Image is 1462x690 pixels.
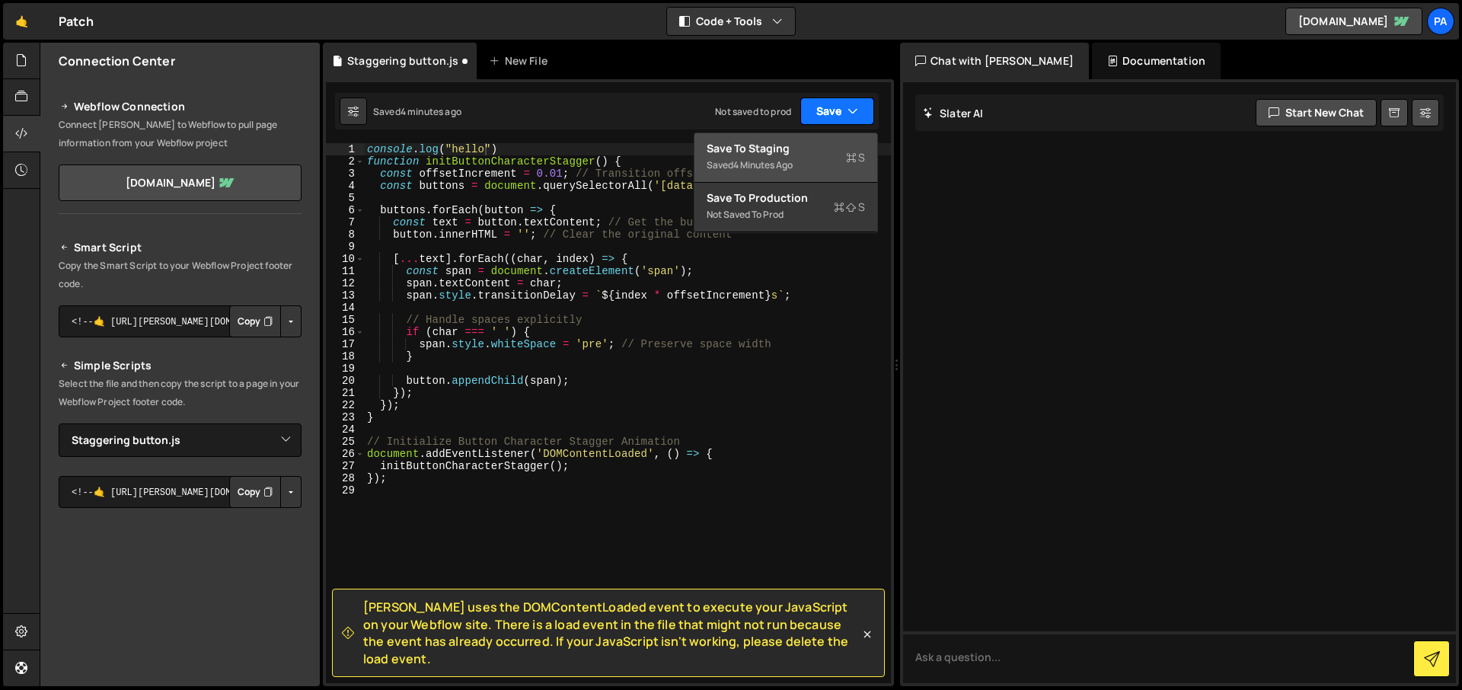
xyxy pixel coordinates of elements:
[326,253,365,265] div: 10
[326,375,365,387] div: 20
[326,155,365,168] div: 2
[59,165,302,201] a: [DOMAIN_NAME]
[326,168,365,180] div: 3
[326,411,365,423] div: 23
[229,476,302,508] div: Button group with nested dropdown
[694,183,877,232] button: Save to ProductionS Not saved to prod
[326,216,365,228] div: 7
[707,141,865,156] div: Save to Staging
[59,305,302,337] textarea: <!--🤙 [URL][PERSON_NAME][DOMAIN_NAME]> <script>document.addEventListener("DOMContentLoaded", func...
[326,338,365,350] div: 17
[326,484,365,497] div: 29
[733,158,793,171] div: 4 minutes ago
[373,105,461,118] div: Saved
[1427,8,1454,35] a: Pa
[834,200,865,215] span: S
[326,241,365,253] div: 9
[707,206,865,224] div: Not saved to prod
[326,448,365,460] div: 26
[59,238,302,257] h2: Smart Script
[59,12,94,30] div: Patch
[59,116,302,152] p: Connect [PERSON_NAME] to Webflow to pull page information from your Webflow project
[694,133,877,183] button: Save to StagingS Saved4 minutes ago
[667,8,795,35] button: Code + Tools
[3,3,40,40] a: 🤙
[1092,43,1221,79] div: Documentation
[326,192,365,204] div: 5
[347,53,458,69] div: Staggering button.js
[326,423,365,436] div: 24
[59,356,302,375] h2: Simple Scripts
[59,257,302,293] p: Copy the Smart Script to your Webflow Project footer code.
[800,97,874,125] button: Save
[363,599,860,667] span: [PERSON_NAME] uses the DOMContentLoaded event to execute your JavaScript on your Webflow site. Th...
[59,53,175,69] h2: Connection Center
[326,350,365,363] div: 18
[900,43,1089,79] div: Chat with [PERSON_NAME]
[229,305,281,337] button: Copy
[326,326,365,338] div: 16
[326,277,365,289] div: 12
[489,53,553,69] div: New File
[401,105,461,118] div: 4 minutes ago
[59,476,302,508] textarea: <!--🤙 [URL][PERSON_NAME][DOMAIN_NAME]> <script>document.addEventListener("DOMContentLoaded", func...
[326,314,365,326] div: 15
[326,265,365,277] div: 11
[326,228,365,241] div: 8
[326,387,365,399] div: 21
[715,105,791,118] div: Not saved to prod
[59,97,302,116] h2: Webflow Connection
[923,106,984,120] h2: Slater AI
[326,363,365,375] div: 19
[707,156,865,174] div: Saved
[59,375,302,411] p: Select the file and then copy the script to a page in your Webflow Project footer code.
[1256,99,1377,126] button: Start new chat
[229,476,281,508] button: Copy
[326,472,365,484] div: 28
[326,289,365,302] div: 13
[326,302,365,314] div: 14
[326,204,365,216] div: 6
[846,150,865,165] span: S
[326,460,365,472] div: 27
[326,180,365,192] div: 4
[59,533,303,670] iframe: YouTube video player
[229,305,302,337] div: Button group with nested dropdown
[707,190,865,206] div: Save to Production
[1285,8,1422,35] a: [DOMAIN_NAME]
[326,399,365,411] div: 22
[326,143,365,155] div: 1
[326,436,365,448] div: 25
